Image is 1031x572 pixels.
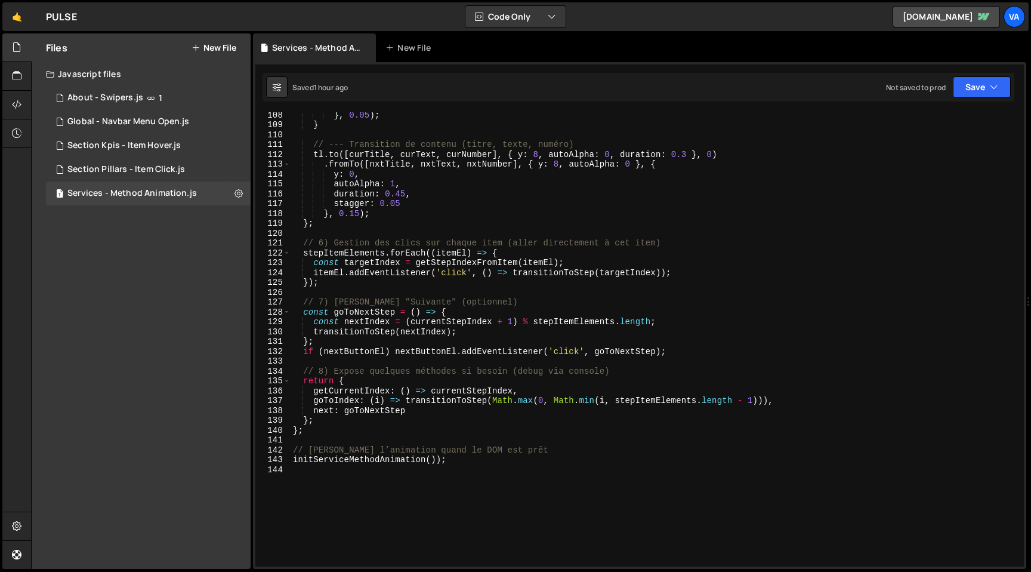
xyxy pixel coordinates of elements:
div: 126 [255,288,291,298]
div: 132 [255,347,291,357]
div: Services - Method Animation.js [46,182,251,205]
div: Services - Method Animation.js [67,188,197,199]
div: 118 [255,209,291,219]
button: Code Only [465,6,566,27]
div: 110 [255,130,291,140]
button: New File [192,43,236,53]
div: 128 [255,307,291,318]
div: 116 [255,189,291,199]
div: 112 [255,150,291,160]
div: 144 [255,465,291,475]
div: PULSE [46,10,77,24]
div: Saved [292,82,348,93]
div: Section Pillars - Item Click.js [67,164,185,175]
div: Section Kpis - Item Hover.js [67,140,181,151]
div: 138 [255,406,291,416]
div: 108 [255,110,291,121]
div: 140 [255,426,291,436]
div: 16253/43838.js [46,86,251,110]
div: 124 [255,268,291,278]
button: Save [953,76,1011,98]
div: Global - Navbar Menu Open.js [67,116,189,127]
div: 16253/44485.js [46,134,251,158]
div: 130 [255,327,291,337]
div: About - Swipers.js [67,93,143,103]
div: New File [385,42,436,54]
div: 125 [255,278,291,288]
div: 143 [255,455,291,465]
div: 133 [255,356,291,367]
div: 127 [255,297,291,307]
div: 113 [255,159,291,170]
div: 16253/44429.js [46,158,251,182]
span: 1 [159,93,162,103]
div: 137 [255,396,291,406]
div: 111 [255,140,291,150]
div: 134 [255,367,291,377]
div: Javascript files [32,62,251,86]
div: 135 [255,376,291,386]
div: 142 [255,445,291,456]
a: Va [1004,6,1025,27]
div: 131 [255,337,291,347]
div: 120 [255,229,291,239]
div: 16253/44426.js [46,110,251,134]
div: 123 [255,258,291,268]
div: 117 [255,199,291,209]
div: 136 [255,386,291,396]
div: 139 [255,416,291,426]
div: Services - Method Animation.js [272,42,362,54]
a: [DOMAIN_NAME] [893,6,1000,27]
h2: Files [46,41,67,54]
a: 🤙 [2,2,32,31]
div: 121 [255,238,291,248]
div: 129 [255,317,291,327]
span: 1 [56,190,63,199]
div: Not saved to prod [886,82,946,93]
div: 119 [255,219,291,229]
div: 122 [255,248,291,259]
div: 114 [255,170,291,180]
div: 1 hour ago [314,82,348,93]
div: 109 [255,120,291,130]
div: 115 [255,179,291,189]
div: 141 [255,435,291,445]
